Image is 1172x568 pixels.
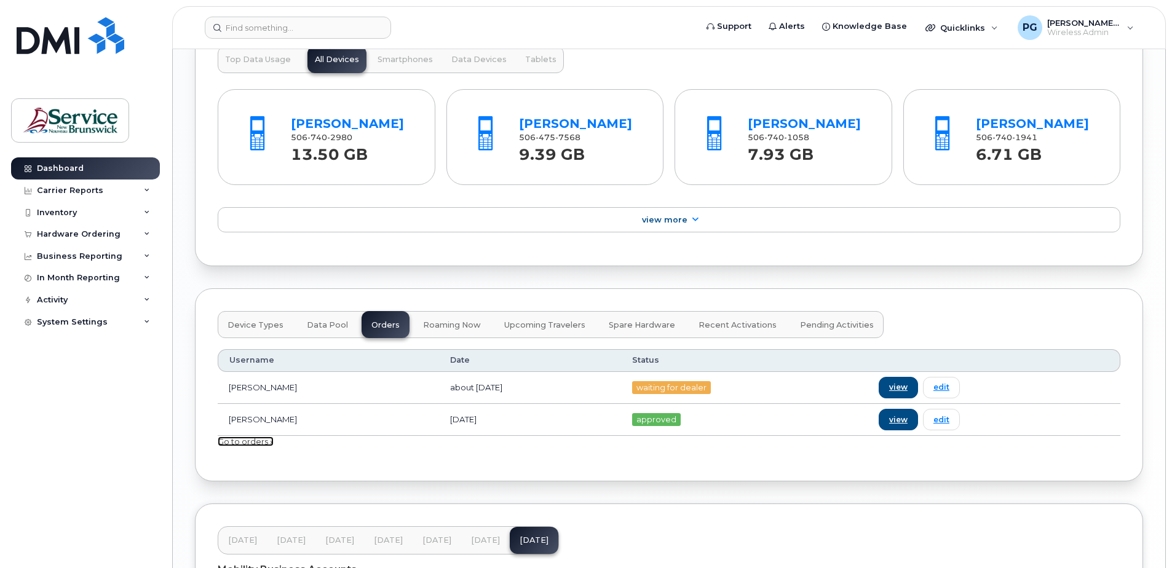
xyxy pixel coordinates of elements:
input: Find something... [205,17,391,39]
a: [PERSON_NAME] [976,116,1089,131]
span: 2980 [327,133,352,142]
span: [DATE] [374,535,403,545]
a: Knowledge Base [814,14,916,39]
span: 475 [536,133,555,142]
span: Tablets [525,55,556,65]
span: Pending Activities [800,320,874,330]
th: Status [621,349,868,371]
th: Username [218,349,439,371]
a: view [879,377,918,398]
span: Support [717,20,751,33]
a: View More [218,207,1120,233]
a: [PERSON_NAME] [291,116,404,131]
span: 740 [764,133,784,142]
span: waiting for dealer [632,381,711,394]
span: 1058 [784,133,809,142]
span: approved [632,413,681,426]
td: [PERSON_NAME] [218,404,439,436]
span: Roaming Now [423,320,481,330]
td: [PERSON_NAME] [218,372,439,404]
a: edit [923,377,960,398]
strong: 6.71 GB [976,138,1042,164]
span: 506 [748,133,809,142]
span: View More [642,215,687,224]
a: [PERSON_NAME] [748,116,861,131]
button: Tablets [518,46,564,73]
span: PG [1023,20,1037,35]
span: 740 [992,133,1012,142]
span: 506 [519,133,580,142]
span: 7568 [555,133,580,142]
span: Spare Hardware [609,320,675,330]
button: Top Data Usage [218,46,298,73]
a: Go to orders » [218,436,274,446]
th: Date [439,349,621,371]
a: Support [698,14,760,39]
div: Quicklinks [917,15,1007,40]
a: Alerts [760,14,814,39]
span: 1941 [1012,133,1037,142]
span: Recent Activations [699,320,777,330]
span: 506 [976,133,1037,142]
div: Pelletier, Geneviève (DSF-NO) [1009,15,1142,40]
a: [PERSON_NAME] [519,116,632,131]
span: Data Devices [451,55,507,65]
span: Device Types [228,320,283,330]
a: view [879,409,918,430]
span: Quicklinks [940,23,985,33]
td: [DATE] [439,404,621,436]
span: Alerts [779,20,805,33]
strong: 7.93 GB [748,138,814,164]
button: Data Devices [444,46,514,73]
span: Wireless Admin [1047,28,1121,37]
span: [DATE] [228,535,257,545]
span: Smartphones [378,55,433,65]
span: Knowledge Base [833,20,907,33]
span: Top Data Usage [225,55,291,65]
span: 506 [291,133,352,142]
span: [DATE] [471,535,500,545]
strong: 9.39 GB [519,138,585,164]
strong: 13.50 GB [291,138,368,164]
span: Upcoming Travelers [504,320,585,330]
span: [PERSON_NAME] (DSF-NO) [1047,18,1121,28]
button: Smartphones [370,46,440,73]
span: [DATE] [277,535,306,545]
span: 740 [307,133,327,142]
span: Data Pool [307,320,348,330]
span: [DATE] [325,535,354,545]
a: edit [923,409,960,430]
td: about [DATE] [439,372,621,404]
span: [DATE] [422,535,451,545]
